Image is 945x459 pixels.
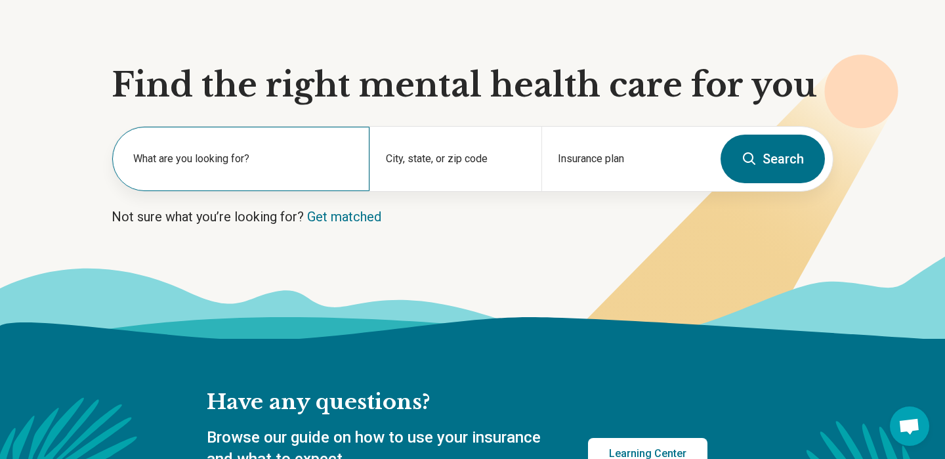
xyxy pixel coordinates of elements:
h1: Find the right mental health care for you [112,66,833,105]
button: Search [721,135,825,183]
h2: Have any questions? [207,389,707,416]
label: What are you looking for? [133,151,354,167]
a: Get matched [307,209,381,225]
p: Not sure what you’re looking for? [112,208,833,226]
div: Open chat [890,406,929,446]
